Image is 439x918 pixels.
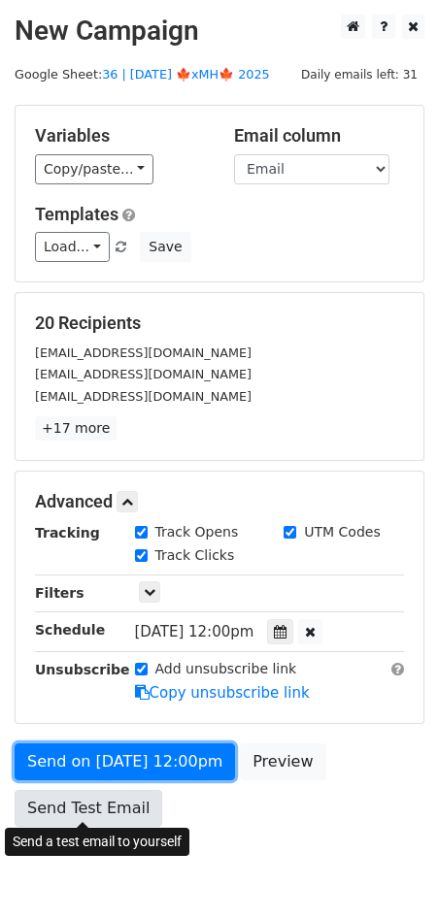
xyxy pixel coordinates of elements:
strong: Tracking [35,525,100,541]
span: Daily emails left: 31 [294,64,424,85]
small: [EMAIL_ADDRESS][DOMAIN_NAME] [35,345,252,360]
strong: Unsubscribe [35,662,130,677]
strong: Schedule [35,622,105,638]
a: Send on [DATE] 12:00pm [15,743,235,780]
a: Copy unsubscribe link [135,684,310,702]
a: +17 more [35,416,117,441]
h5: Email column [234,125,404,147]
label: Track Opens [155,522,239,542]
iframe: Chat Widget [342,825,439,918]
strong: Filters [35,585,84,601]
span: [DATE] 12:00pm [135,623,254,640]
a: Templates [35,204,118,224]
a: Copy/paste... [35,154,153,184]
label: Add unsubscribe link [155,659,297,679]
h5: 20 Recipients [35,312,404,334]
label: UTM Codes [304,522,380,542]
label: Track Clicks [155,545,235,566]
div: Send a test email to yourself [5,828,189,856]
a: Load... [35,232,110,262]
h5: Variables [35,125,205,147]
a: Daily emails left: 31 [294,67,424,82]
a: 36 | [DATE] 🍁xMH🍁 2025 [102,67,269,82]
a: Preview [240,743,325,780]
a: Send Test Email [15,790,162,827]
small: Google Sheet: [15,67,270,82]
h5: Advanced [35,491,404,512]
small: [EMAIL_ADDRESS][DOMAIN_NAME] [35,367,252,381]
h2: New Campaign [15,15,424,48]
button: Save [140,232,190,262]
small: [EMAIL_ADDRESS][DOMAIN_NAME] [35,389,252,404]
